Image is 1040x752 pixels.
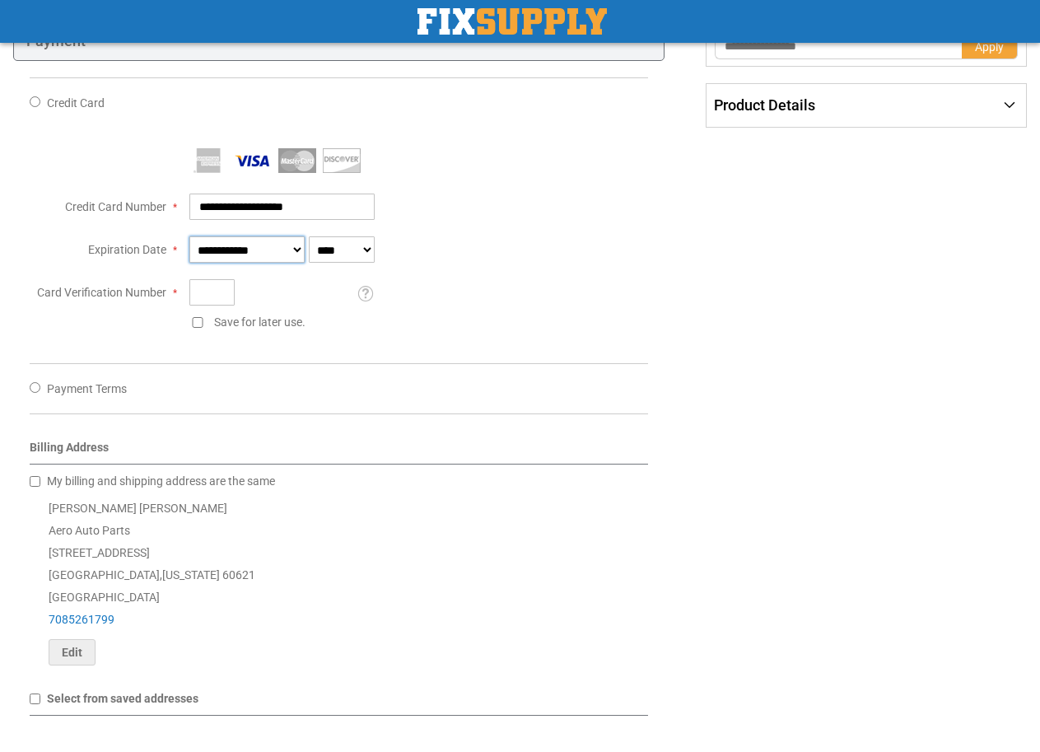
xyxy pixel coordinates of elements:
[37,286,166,299] span: Card Verification Number
[189,148,227,173] img: American Express
[49,613,114,626] a: 7085261799
[214,315,305,329] span: Save for later use.
[88,243,166,256] span: Expiration Date
[30,497,648,666] div: [PERSON_NAME] [PERSON_NAME] Aero Auto Parts [STREET_ADDRESS] [GEOGRAPHIC_DATA] , 60621 [GEOGRAPHI...
[278,148,316,173] img: MasterCard
[975,40,1004,54] span: Apply
[162,568,220,582] span: [US_STATE]
[714,96,815,114] span: Product Details
[234,148,272,173] img: Visa
[47,692,198,705] span: Select from saved addresses
[62,646,82,659] span: Edit
[30,439,648,465] div: Billing Address
[417,8,607,35] img: Fix Industrial Supply
[47,382,127,395] span: Payment Terms
[962,33,1018,59] button: Apply
[65,200,166,213] span: Credit Card Number
[49,639,96,666] button: Edit
[47,96,105,110] span: Credit Card
[417,8,607,35] a: store logo
[47,474,275,488] span: My billing and shipping address are the same
[323,148,361,173] img: Discover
